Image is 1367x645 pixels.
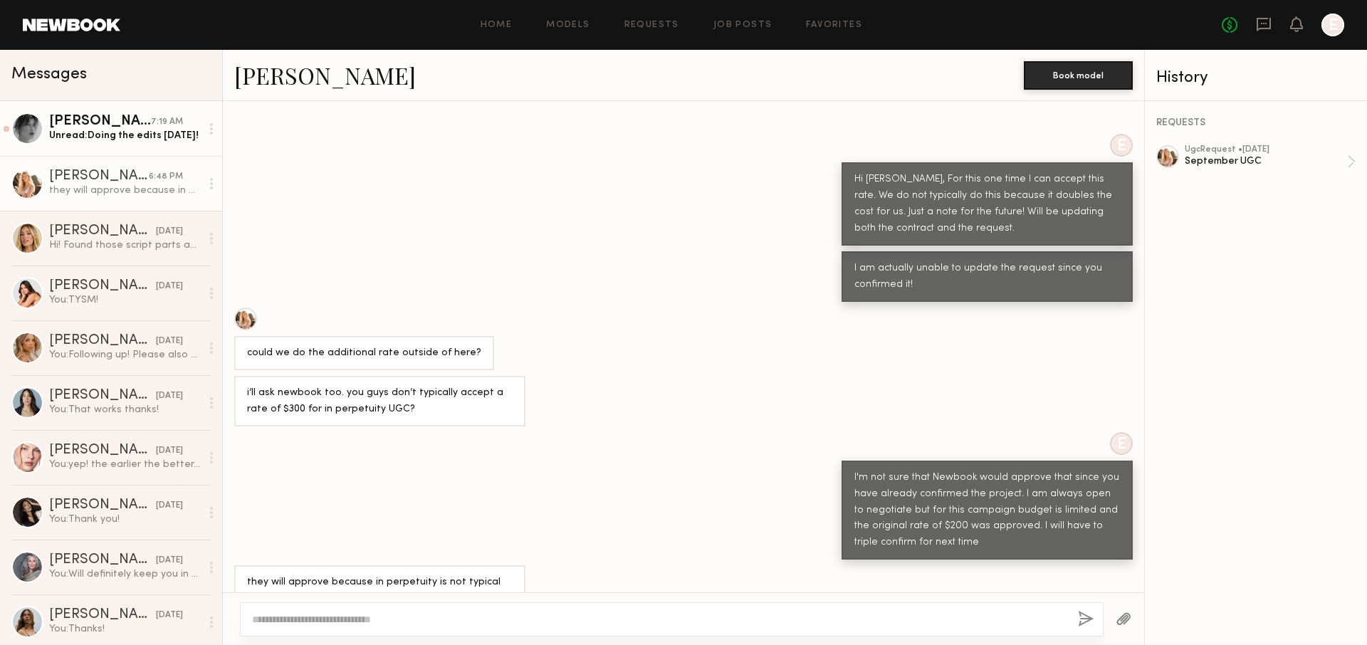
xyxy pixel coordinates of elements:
div: Hi! Found those script parts and reuploaded to the drive folder I submitted! :) Labeled them all ... [49,238,201,252]
div: [PERSON_NAME] [49,169,149,184]
div: You: yep! the earlier the better, thanks! [49,458,201,471]
div: they will approve because in perpetuity is not typical for UGC. we are chatting now. [49,184,201,197]
div: You: That works thanks! [49,403,201,416]
div: [DATE] [156,444,183,458]
div: Hi [PERSON_NAME], For this one time I can accept this rate. We do not typically do this because i... [854,172,1120,237]
div: You: Thank you! [49,513,201,526]
div: History [1156,70,1356,86]
div: [PERSON_NAME] [49,334,156,348]
div: [DATE] [156,554,183,567]
span: Messages [11,66,87,83]
a: Book model [1024,68,1133,80]
a: Requests [624,21,679,30]
div: September UGC [1185,154,1347,168]
div: they will approve because in perpetuity is not typical for UGC. we are chatting now. [247,575,513,607]
a: [PERSON_NAME] [234,60,416,90]
div: [PERSON_NAME] [49,444,156,458]
div: [DATE] [156,225,183,238]
div: i’ll ask newbook too. you guys don’t typically accept a rate of $300 for in perpetuity UGC? [247,385,513,418]
div: [DATE] [156,280,183,293]
div: [PERSON_NAME] [49,279,156,293]
div: [PERSON_NAME] [49,224,156,238]
div: You: Will definitely keep you in mind :) [49,567,201,581]
div: You: TYSM! [49,293,201,307]
div: could we do the additional rate outside of here? [247,345,481,362]
div: 7:19 AM [151,115,183,129]
div: [DATE] [156,335,183,348]
div: I'm not sure that Newbook would approve that since you have already confirmed the project. I am a... [854,470,1120,552]
div: I am actually unable to update the request since you confirmed it! [854,261,1120,293]
a: Job Posts [713,21,772,30]
a: Models [546,21,590,30]
div: [DATE] [156,609,183,622]
div: [PERSON_NAME] [49,608,156,622]
a: Home [481,21,513,30]
a: Favorites [806,21,862,30]
div: 6:48 PM [149,170,183,184]
button: Book model [1024,61,1133,90]
a: ugcRequest •[DATE]September UGC [1185,145,1356,178]
div: [PERSON_NAME] [49,553,156,567]
div: [DATE] [156,499,183,513]
div: [PERSON_NAME] [49,389,156,403]
div: [PERSON_NAME] [49,498,156,513]
div: [PERSON_NAME] [49,115,151,129]
div: Unread: Doing the edits [DATE]! [49,129,201,142]
div: REQUESTS [1156,118,1356,128]
div: You: Following up! Please also sign the agreement, it's coming from [GEOGRAPHIC_DATA] [49,348,201,362]
div: ugc Request • [DATE] [1185,145,1347,154]
div: [DATE] [156,389,183,403]
a: E [1321,14,1344,36]
div: You: Thanks! [49,622,201,636]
